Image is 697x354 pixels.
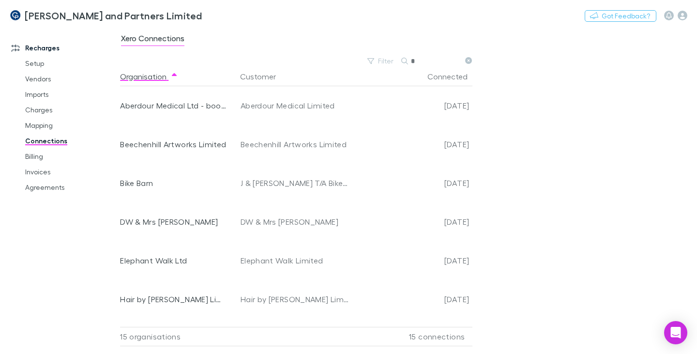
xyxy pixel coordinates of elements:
div: [DATE] [353,241,469,280]
span: Xero Connections [121,33,184,46]
div: Elephant Walk Ltd [120,241,227,280]
img: Coates and Partners Limited's Logo [10,10,21,21]
button: Organisation [120,67,178,86]
div: Aberdour Medical Limited [241,86,349,125]
div: [DATE] [353,280,469,319]
div: [DATE] [353,202,469,241]
a: [PERSON_NAME] and Partners Limited [4,4,208,27]
div: Bike Barn [120,164,227,202]
h3: [PERSON_NAME] and Partners Limited [25,10,202,21]
a: Connections [15,133,125,149]
div: Open Intercom Messenger [664,321,687,344]
button: Filter [363,55,399,67]
div: 15 connections [352,327,469,346]
div: DW & Mrs [PERSON_NAME] [241,202,349,241]
div: [DATE] [353,86,469,125]
a: Agreements [15,180,125,195]
div: J & [PERSON_NAME] T/A Bike Barn [241,164,349,202]
a: Invoices [15,164,125,180]
div: [DATE] [353,125,469,164]
div: Beechenhill Artworks Limited [120,125,227,164]
a: Recharges [2,40,125,56]
button: Connected [427,67,479,86]
div: 15 organisations [120,327,236,346]
a: Vendors [15,71,125,87]
div: [DATE] [353,164,469,202]
button: Got Feedback? [585,10,656,22]
a: Charges [15,102,125,118]
button: Customer [240,67,288,86]
div: Hair by [PERSON_NAME] Limited [120,280,227,319]
div: Beechenhill Artworks Limited [241,125,349,164]
a: Imports [15,87,125,102]
div: Elephant Walk Limited [241,241,349,280]
a: Setup [15,56,125,71]
div: Aberdour Medical Ltd - book keeping [120,86,227,125]
div: Hair by [PERSON_NAME] Limited [241,280,349,319]
a: Mapping [15,118,125,133]
a: Billing [15,149,125,164]
div: DW & Mrs [PERSON_NAME] [120,202,227,241]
